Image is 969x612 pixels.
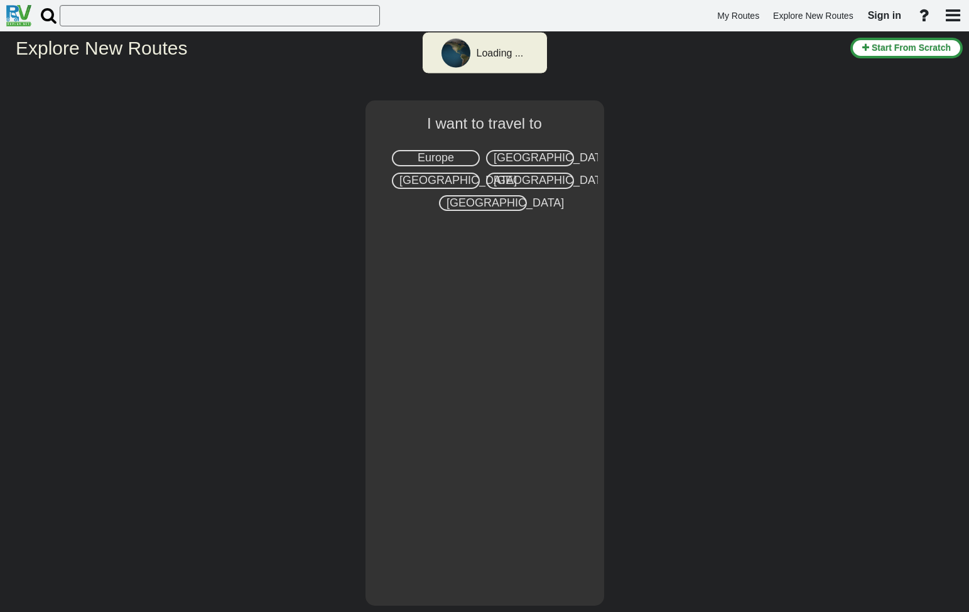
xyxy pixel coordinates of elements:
span: I want to travel to [427,115,542,132]
div: [GEOGRAPHIC_DATA] [439,195,527,212]
a: Sign in [862,3,907,29]
span: [GEOGRAPHIC_DATA] [494,174,611,186]
div: [GEOGRAPHIC_DATA] [392,173,480,189]
div: [GEOGRAPHIC_DATA] [486,150,574,166]
div: Loading ... [477,46,524,61]
div: Europe [392,150,480,166]
span: Europe [418,151,454,164]
button: Start From Scratch [850,38,963,58]
span: [GEOGRAPHIC_DATA] [447,196,564,209]
span: [GEOGRAPHIC_DATA] [494,151,611,164]
a: My Routes [712,4,765,28]
span: Sign in [868,10,901,21]
span: Start From Scratch [872,43,951,53]
span: [GEOGRAPHIC_DATA] [399,174,517,186]
div: [GEOGRAPHIC_DATA] [486,173,574,189]
a: Explore New Routes [767,4,859,28]
h2: Explore New Routes [16,38,841,58]
img: RvPlanetLogo.png [6,5,31,26]
span: Explore New Routes [773,11,853,21]
span: My Routes [717,11,759,21]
